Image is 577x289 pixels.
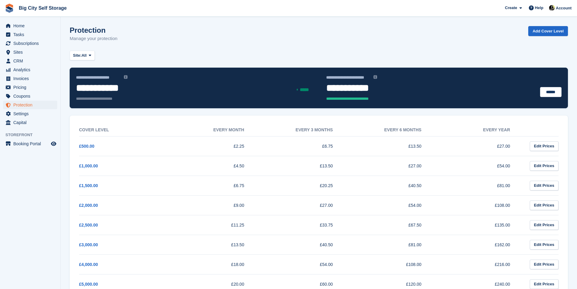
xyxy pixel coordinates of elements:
[530,181,559,191] a: Edit Prices
[3,66,57,74] a: menu
[13,57,50,65] span: CRM
[79,183,98,188] a: £1,500.00
[433,156,522,176] td: £54.00
[433,176,522,195] td: £81.00
[433,215,522,235] td: £135.00
[13,22,50,30] span: Home
[3,139,57,148] a: menu
[345,176,434,195] td: £40.50
[3,22,57,30] a: menu
[373,75,377,79] img: icon-info-grey-7440780725fd019a000dd9b08b2336e03edf1995a4989e88bcd33f0948082b44.svg
[505,5,517,11] span: Create
[79,242,98,247] a: £3,000.00
[256,124,345,136] th: Every 3 months
[433,235,522,254] td: £162.00
[168,195,257,215] td: £9.00
[3,74,57,83] a: menu
[256,215,345,235] td: £33.75
[124,75,128,79] img: icon-info-grey-7440780725fd019a000dd9b08b2336e03edf1995a4989e88bcd33f0948082b44.svg
[256,176,345,195] td: £20.25
[530,220,559,230] a: Edit Prices
[168,136,257,156] td: £2.25
[3,118,57,127] a: menu
[530,240,559,250] a: Edit Prices
[168,156,257,176] td: £4.50
[530,141,559,151] a: Edit Prices
[530,200,559,210] a: Edit Prices
[3,48,57,56] a: menu
[168,124,257,136] th: Every month
[13,92,50,100] span: Coupons
[13,83,50,92] span: Pricing
[345,136,434,156] td: £13.50
[556,5,572,11] span: Account
[168,254,257,274] td: £18.00
[168,235,257,254] td: £13.50
[256,235,345,254] td: £40.50
[345,215,434,235] td: £67.50
[79,262,98,267] a: £4,000.00
[345,254,434,274] td: £108.00
[433,124,522,136] th: Every year
[3,101,57,109] a: menu
[3,57,57,65] a: menu
[70,26,118,34] h1: Protection
[13,118,50,127] span: Capital
[3,83,57,92] a: menu
[3,39,57,48] a: menu
[345,235,434,254] td: £81.00
[168,215,257,235] td: £11.25
[433,254,522,274] td: £216.00
[13,30,50,39] span: Tasks
[81,52,87,59] span: All
[3,109,57,118] a: menu
[535,5,543,11] span: Help
[528,26,568,36] a: Add Cover Level
[73,52,81,59] span: Site:
[13,101,50,109] span: Protection
[13,39,50,48] span: Subscriptions
[256,136,345,156] td: £6.75
[16,3,69,13] a: Big City Self Storage
[3,92,57,100] a: menu
[5,4,14,13] img: stora-icon-8386f47178a22dfd0bd8f6a31ec36ba5ce8667c1dd55bd0f319d3a0aa187defe.svg
[530,161,559,171] a: Edit Prices
[256,195,345,215] td: £27.00
[79,223,98,227] a: £2,500.00
[13,109,50,118] span: Settings
[256,254,345,274] td: £54.00
[13,66,50,74] span: Analytics
[256,156,345,176] td: £13.50
[13,48,50,56] span: Sites
[3,30,57,39] a: menu
[345,156,434,176] td: £27.00
[79,144,95,149] a: £500.00
[70,51,95,61] button: Site: All
[79,203,98,208] a: £2,000.00
[433,136,522,156] td: £27.00
[5,132,60,138] span: Storefront
[549,5,555,11] img: Patrick Nevin
[79,163,98,168] a: £1,000.00
[13,139,50,148] span: Booking Portal
[79,124,168,136] th: Cover Level
[168,176,257,195] td: £6.75
[50,140,57,147] a: Preview store
[433,195,522,215] td: £108.00
[345,195,434,215] td: £54.00
[79,282,98,287] a: £5,000.00
[530,260,559,270] a: Edit Prices
[70,35,118,42] p: Manage your protection
[345,124,434,136] th: Every 6 months
[13,74,50,83] span: Invoices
